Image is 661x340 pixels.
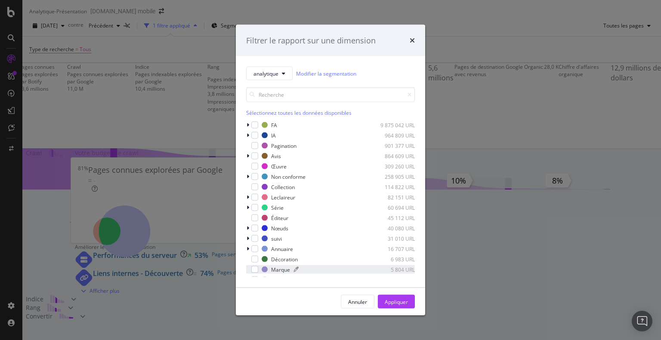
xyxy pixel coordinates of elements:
font: Nœuds [271,224,288,232]
input: Recherche [246,87,415,102]
font: URL [405,183,415,190]
font: URL [405,204,415,211]
font: 60 694 [388,204,404,211]
font: 9 875 042 [380,121,404,129]
font: 3 265 [391,276,404,283]
font: URL [405,255,415,263]
font: Marque [271,266,290,273]
font: URL [405,152,415,159]
font: Pagination [271,142,297,149]
font: 16 707 [388,245,404,252]
font: 309 260 [385,162,404,170]
font: Modifier la segmentation [296,70,356,77]
font: URL [405,121,415,129]
font: 45 112 [388,214,404,221]
font: Œuvre [271,162,287,170]
font: 964 809 [385,132,404,139]
font: Annuler [348,298,367,305]
a: Modifier la segmentation [296,69,356,78]
font: URL [405,173,415,180]
font: URL [405,142,415,149]
font: Décoration [271,255,298,263]
button: Appliquer [378,295,415,309]
font: 901 377 [385,142,404,149]
font: 82 151 [388,193,404,201]
div: modal [236,25,425,315]
font: URL [405,245,415,252]
button: analytique [246,67,293,80]
font: 864 609 [385,152,404,159]
font: Appliquer [385,298,408,305]
font: analytique [253,70,278,77]
button: Annuler [341,295,374,309]
font: 258 905 [385,173,404,180]
font: Leclaireur [271,193,295,201]
font: 40 080 [388,224,404,232]
font: Sélectionnez toutes les données disponibles [246,109,352,116]
font: URL [405,193,415,201]
font: URL [405,132,415,139]
font: URL [405,266,415,273]
font: Annuaire [271,245,293,252]
font: URL [405,276,415,283]
div: fois [410,35,415,46]
font: URL [405,162,415,170]
font: Collection [271,183,295,190]
font: 6 983 [391,255,404,263]
font: suivi [271,235,282,242]
font: 31 010 [388,235,404,242]
font: autres [271,276,287,283]
font: Non conforme [271,173,306,180]
font: 5 804 [391,266,404,273]
font: URL [405,224,415,232]
div: Ouvrir Intercom Messenger [632,311,652,331]
font: 114 822 [385,183,404,190]
font: URL [405,235,415,242]
font: Avis [271,152,281,159]
font: Filtrer le rapport sur une dimension [246,35,376,45]
font: FA [271,121,277,129]
font: Série [271,204,284,211]
font: IA [271,132,276,139]
font: Éditeur [271,214,288,221]
font: URL [405,214,415,221]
